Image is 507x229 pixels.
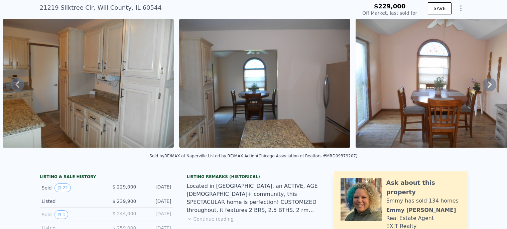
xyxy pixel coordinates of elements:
div: Sold [42,183,101,192]
div: [DATE] [142,198,171,205]
div: Ask about this property [386,178,461,197]
button: SAVE [428,2,451,14]
button: Show Options [454,2,468,15]
div: Real Estate Agent [386,214,434,222]
button: View historical data [54,183,71,192]
span: $ 229,000 [112,184,136,189]
span: $ 244,000 [112,211,136,216]
div: 21219 Silktree Cir , Will County , IL 60544 [40,3,162,12]
button: View historical data [54,210,69,219]
span: $229,000 [374,3,406,10]
button: Continue reading [187,216,234,222]
div: Listed [42,198,101,205]
div: Emmy [PERSON_NAME] [386,206,456,214]
img: Sale: 32847953 Parcel: 27610922 [179,19,350,148]
img: Sale: 32847953 Parcel: 27610922 [3,19,174,148]
div: [DATE] [142,210,171,219]
div: LISTING & SALE HISTORY [40,174,173,181]
div: Located in [GEOGRAPHIC_DATA], an ACTIVE, AGE [DEMOGRAPHIC_DATA]+ community, this SPECTACULAR home... [187,182,321,214]
span: $ 239,900 [112,199,136,204]
div: [DATE] [142,183,171,192]
div: Sold by RE/MAX of Naperville . [149,154,208,158]
div: Emmy has sold 134 homes [386,197,459,205]
div: Off Market, last sold for [362,10,417,16]
div: Sold [42,210,101,219]
div: Listed by RE/MAX Action (Chicago Association of Realtors #MRD09379207) [208,154,357,158]
div: Listing Remarks (Historical) [187,174,321,179]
